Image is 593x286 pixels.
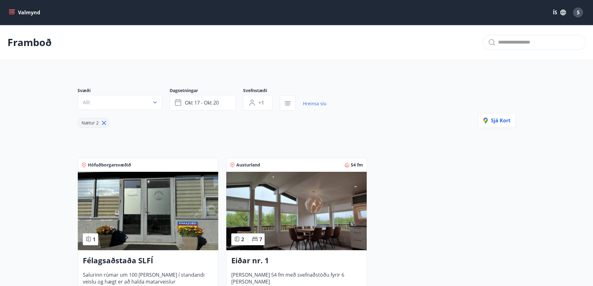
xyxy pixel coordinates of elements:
[83,99,90,106] span: Allt
[243,87,280,95] span: Svefnstæði
[170,87,243,95] span: Dagsetningar
[243,95,272,110] button: +1
[88,162,131,168] span: Höfuðborgarsvæðið
[478,113,516,128] button: Sjá kort
[7,7,43,18] button: menu
[577,9,580,16] span: S
[231,255,362,266] h3: Eiðar nr. 1
[259,236,262,243] span: 7
[78,95,162,110] button: Allt
[258,99,264,106] span: +1
[549,7,569,18] button: ÍS
[226,172,367,250] img: Paella dish
[78,87,170,95] span: Svæði
[93,236,96,243] span: 1
[241,236,244,243] span: 2
[7,35,52,49] p: Framboð
[83,255,213,266] h3: Félagsaðstaða SLFÍ
[483,117,511,124] span: Sjá kort
[236,162,260,168] span: Austurland
[351,162,363,168] span: 54 fm
[78,118,109,128] div: Nætur 2
[170,95,236,110] button: okt 17 - okt 20
[78,172,218,250] img: Paella dish
[185,99,219,106] span: okt 17 - okt 20
[303,97,327,110] a: Hreinsa síu
[82,120,99,126] span: Nætur 2
[571,5,586,20] button: S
